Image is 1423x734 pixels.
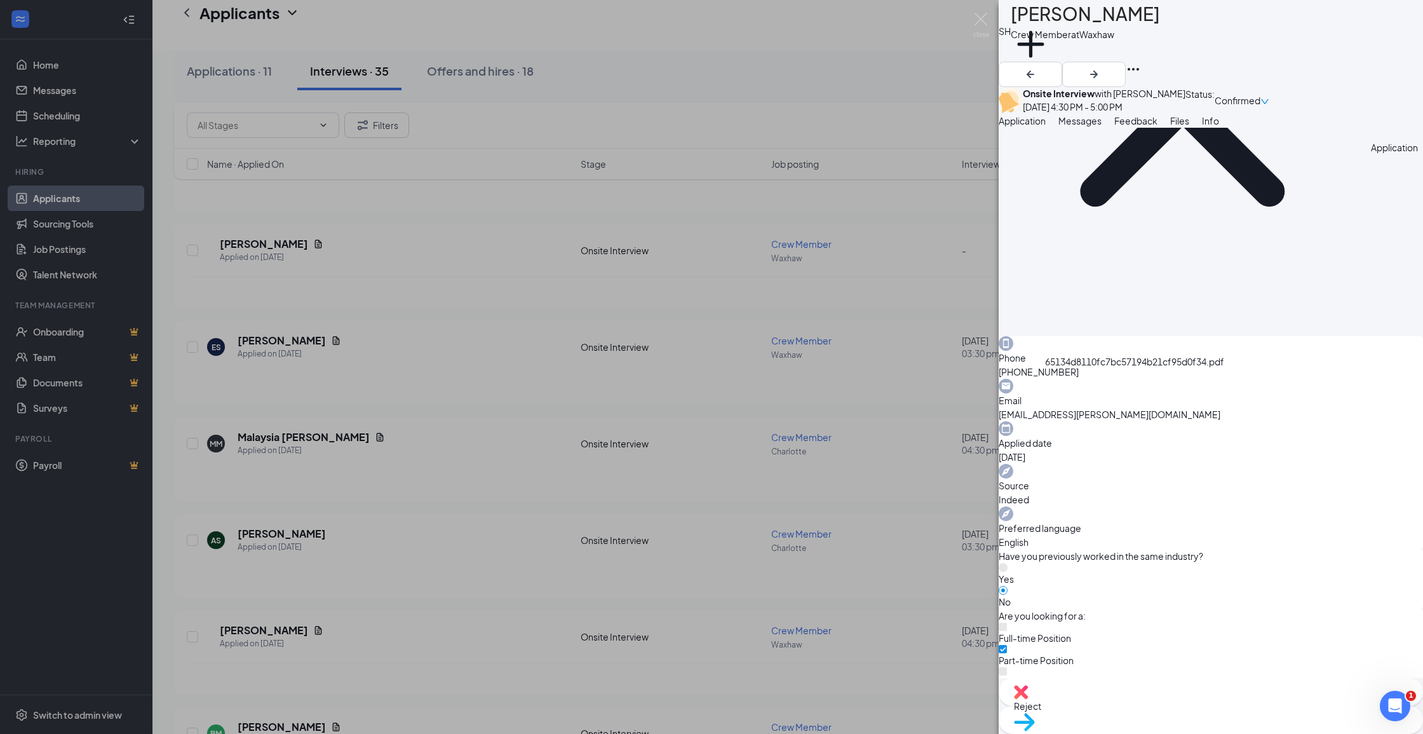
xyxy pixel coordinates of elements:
span: Phone [999,351,1423,365]
span: Reject [1014,699,1408,713]
div: Application [1371,140,1418,154]
span: Preferred language [999,521,1423,535]
svg: Plus [1011,24,1051,64]
span: Applied date [999,436,1423,450]
span: No [999,596,1011,608]
div: [DATE] 4:30 PM - 5:00 PM [1023,100,1185,114]
span: Feedback [1114,115,1157,126]
span: Indeed [999,493,1423,506]
button: PlusAdd a tag [1011,24,1051,78]
span: 1 [1406,691,1416,701]
svg: ArrowRight [1086,67,1102,82]
iframe: Intercom live chat [1380,691,1410,721]
span: Seasonal Position [999,677,1072,688]
span: Part-time Position [999,655,1074,666]
div: SH [999,24,1011,38]
span: Yes [999,573,1014,585]
span: [PHONE_NUMBER] [999,365,1423,379]
span: Info [1202,115,1219,126]
div: 65134d8110fc7bc57194b21cf95d0f34.pdf [1045,355,1224,369]
svg: Ellipses [1126,62,1141,77]
span: Source [999,479,1423,493]
svg: ArrowLeftNew [1023,67,1038,82]
div: with [PERSON_NAME] [1023,87,1185,100]
span: Files [1170,115,1189,126]
span: Messages [1058,115,1102,126]
span: [EMAIL_ADDRESS][PERSON_NAME][DOMAIN_NAME] [999,407,1423,421]
span: Are you looking for a: [999,609,1086,623]
button: ArrowRight [1062,62,1126,87]
span: Full-time Position [999,632,1071,644]
span: Email [999,393,1423,407]
span: Have you previously worked in the same industry? [999,549,1203,563]
div: Status : [1185,87,1215,114]
b: Onsite Interview [1023,88,1095,99]
span: [DATE] [999,450,1423,464]
span: down [1260,97,1269,106]
span: Confirmed [1215,93,1260,107]
div: Crew Member at Waxhaw [1011,28,1160,41]
button: ArrowLeftNew [999,62,1062,87]
span: Application [999,115,1046,126]
span: English [999,535,1423,549]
